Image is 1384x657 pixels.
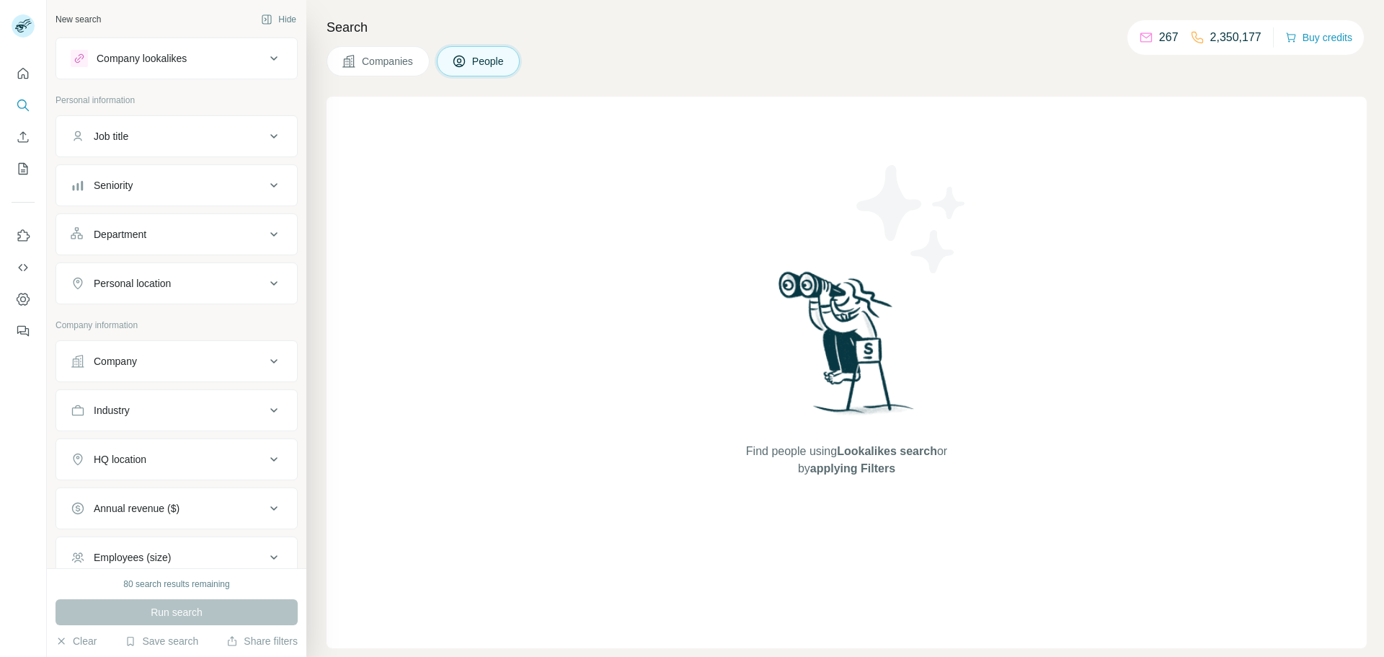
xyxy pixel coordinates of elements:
[56,393,297,428] button: Industry
[97,51,187,66] div: Company lookalikes
[12,223,35,249] button: Use Surfe on LinkedIn
[94,354,137,369] div: Company
[94,501,179,516] div: Annual revenue ($)
[472,54,505,69] span: People
[226,634,298,648] button: Share filters
[56,344,297,379] button: Company
[56,41,297,76] button: Company lookalikes
[94,129,128,144] div: Job title
[327,17,1367,38] h4: Search
[94,550,171,565] div: Employees (size)
[56,266,297,301] button: Personal location
[56,168,297,203] button: Seniority
[810,462,895,475] span: applying Filters
[1159,29,1179,46] p: 267
[125,634,198,648] button: Save search
[12,318,35,344] button: Feedback
[56,119,297,154] button: Job title
[94,452,146,467] div: HQ location
[251,9,306,30] button: Hide
[56,634,97,648] button: Clear
[56,491,297,526] button: Annual revenue ($)
[94,227,146,242] div: Department
[56,94,298,107] p: Personal information
[362,54,414,69] span: Companies
[847,154,977,284] img: Surfe Illustration - Stars
[94,276,171,291] div: Personal location
[772,268,922,428] img: Surfe Illustration - Woman searching with binoculars
[12,286,35,312] button: Dashboard
[56,217,297,252] button: Department
[56,319,298,332] p: Company information
[94,403,130,418] div: Industry
[56,442,297,477] button: HQ location
[12,156,35,182] button: My lists
[731,443,962,477] span: Find people using or by
[837,445,937,457] span: Lookalikes search
[1210,29,1261,46] p: 2,350,177
[12,124,35,150] button: Enrich CSV
[56,540,297,575] button: Employees (size)
[12,255,35,281] button: Use Surfe API
[94,178,133,193] div: Seniority
[12,92,35,118] button: Search
[1285,27,1352,48] button: Buy credits
[123,578,229,591] div: 80 search results remaining
[56,13,101,26] div: New search
[12,61,35,87] button: Quick start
